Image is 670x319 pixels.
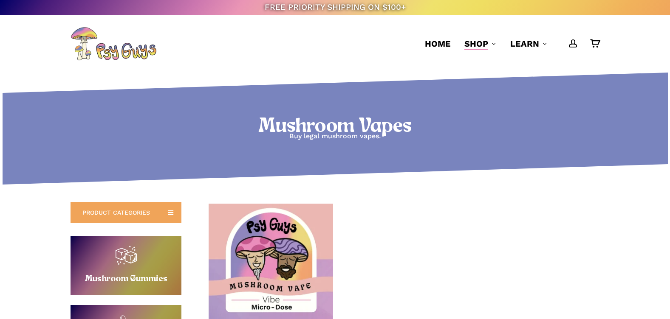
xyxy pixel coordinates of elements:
a: PRODUCT CATEGORIES [71,202,181,223]
span: Shop [464,39,488,49]
a: Learn [510,38,548,50]
span: PRODUCT CATEGORIES [82,208,150,217]
a: Shop [464,38,497,50]
img: PsyGuys [71,27,156,61]
nav: Main Menu [418,15,599,73]
a: Home [425,38,451,50]
span: Learn [510,39,539,49]
span: Home [425,39,451,49]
